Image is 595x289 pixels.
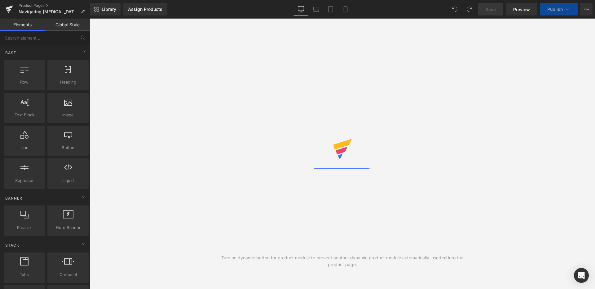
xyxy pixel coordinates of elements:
button: Undo [448,3,461,15]
button: Redo [463,3,476,15]
span: Hero Banner [49,224,87,231]
a: Tablet [323,3,338,15]
span: Publish [547,7,563,12]
span: Button [49,144,87,151]
span: Stack [5,242,20,248]
a: Laptop [308,3,323,15]
a: Global Style [45,19,90,31]
a: Preview [506,3,537,15]
span: Banner [5,195,23,201]
a: Product Pages [19,3,90,8]
span: Liquid [49,177,87,184]
a: New Library [90,3,121,15]
span: Image [49,112,87,118]
button: Publish [540,3,578,15]
a: Desktop [293,3,308,15]
span: Heading [49,79,87,85]
div: Turn on dynamic button for product module to prevent another dynamic product module automatically... [216,254,469,268]
div: Assign Products [128,7,162,12]
span: Base [5,50,17,56]
span: Icon [6,144,43,151]
div: Open Intercom Messenger [574,268,589,283]
button: More [580,3,593,15]
span: Library [102,6,116,12]
span: Separator [6,177,43,184]
span: Text Block [6,112,43,118]
span: Navigating [MEDICAL_DATA] [19,9,78,14]
span: Save [486,6,496,13]
span: Tabs [6,271,43,278]
span: Parallax [6,224,43,231]
span: Preview [513,6,530,13]
span: Carousel [49,271,87,278]
span: Row [6,79,43,85]
a: Mobile [338,3,353,15]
